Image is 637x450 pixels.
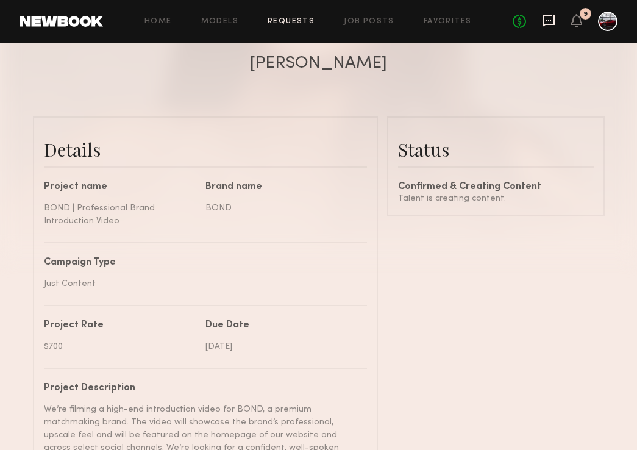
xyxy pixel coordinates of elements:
[205,340,358,353] div: [DATE]
[44,182,196,192] div: Project name
[201,18,238,26] a: Models
[268,18,315,26] a: Requests
[583,11,588,18] div: 9
[44,384,358,393] div: Project Description
[144,18,172,26] a: Home
[250,55,387,72] div: [PERSON_NAME]
[44,137,367,162] div: Details
[398,192,594,205] div: Talent is creating content.
[344,18,394,26] a: Job Posts
[398,182,594,192] div: Confirmed & Creating Content
[44,258,358,268] div: Campaign Type
[44,202,196,227] div: BOND | Professional Brand Introduction Video
[44,321,196,330] div: Project Rate
[205,202,358,215] div: BOND
[44,277,358,290] div: Just Content
[205,182,358,192] div: Brand name
[424,18,472,26] a: Favorites
[44,340,196,353] div: $700
[205,321,358,330] div: Due Date
[398,137,594,162] div: Status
